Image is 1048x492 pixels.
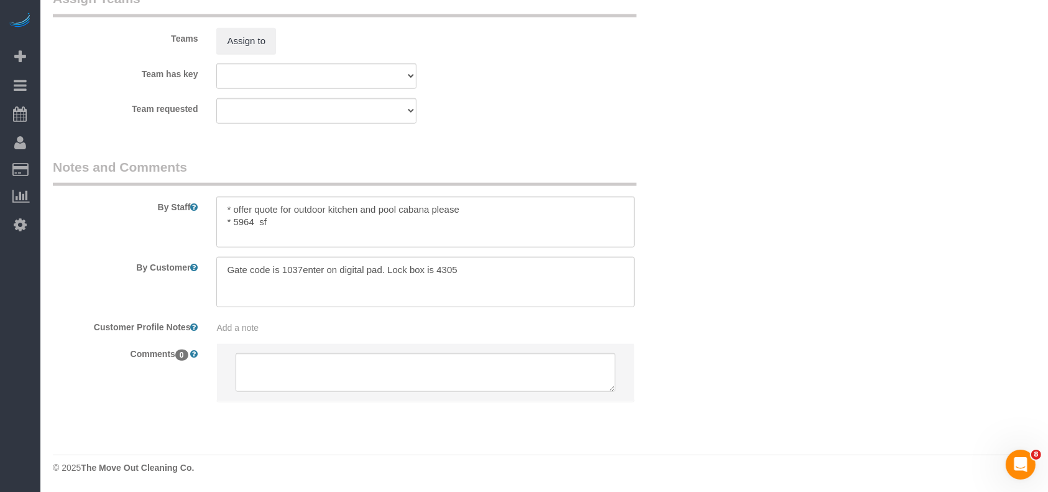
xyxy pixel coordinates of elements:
span: 8 [1031,450,1041,460]
label: By Staff [44,197,207,213]
label: Comments [44,343,207,360]
strong: The Move Out Cleaning Co. [81,463,194,473]
iframe: Intercom live chat [1006,450,1036,480]
img: Automaid Logo [7,12,32,30]
label: Teams [44,28,207,45]
button: Assign to [216,28,276,54]
span: Add a note [216,323,259,333]
span: 0 [175,350,188,361]
label: Customer Profile Notes [44,317,207,333]
label: Team has key [44,63,207,80]
label: Team requested [44,98,207,115]
label: By Customer [44,257,207,274]
div: © 2025 [53,462,1036,474]
legend: Notes and Comments [53,158,637,186]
